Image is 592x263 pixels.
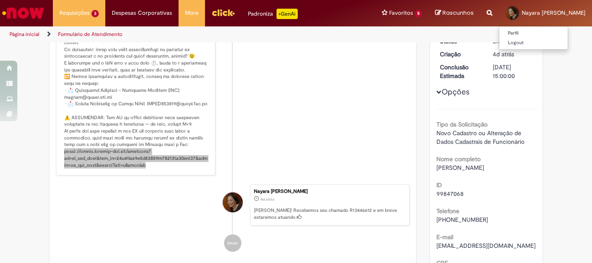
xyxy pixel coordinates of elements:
p: Lor, ipsu dolor? 😊 S ametconse adi elits doeiusmod tem incididun utl etdolor! Ma aliquaen ad mini... [64,19,208,169]
a: Página inicial [10,31,39,38]
span: Novo Cadastro ou Alteração de Dados Cadastrais de Funcionário [436,129,524,146]
div: Nayara [PERSON_NAME] [254,189,405,194]
span: Despesas Corporativas [112,9,172,17]
img: ServiceNow [1,4,46,22]
time: 26/08/2025 08:15:10 [260,197,274,202]
p: [PERSON_NAME]! Recebemos seu chamado R13446612 e em breve estaremos atuando. [254,207,405,221]
time: 26/08/2025 08:15:10 [493,50,514,58]
span: Favoritos [389,9,413,17]
span: 4d atrás [493,50,514,58]
div: Padroniza [248,9,298,19]
ul: Trilhas de página [7,26,388,42]
span: [PERSON_NAME] [436,164,484,172]
b: Telefone [436,207,459,215]
span: 4d atrás [260,197,274,202]
a: Perfil [499,29,568,38]
span: 3 [91,10,99,17]
div: [DATE] 15:00:00 [493,63,533,80]
span: Rascunhos [442,9,474,17]
a: Formulário de Atendimento [58,31,122,38]
dt: Criação [433,50,487,58]
div: 26/08/2025 08:15:10 [493,50,533,58]
span: Requisições [59,9,90,17]
b: ID [436,181,442,189]
b: E-mail [436,233,453,241]
b: Nome completo [436,155,481,163]
span: [PHONE_NUMBER] [436,216,488,224]
div: Nayara Santiago Baldoino [223,192,243,212]
span: [EMAIL_ADDRESS][DOMAIN_NAME] [436,242,536,250]
span: 5 [415,10,422,17]
span: Nayara [PERSON_NAME] [522,9,585,16]
img: click_logo_yellow_360x200.png [211,6,235,19]
span: More [185,9,198,17]
p: +GenAi [276,9,298,19]
a: Rascunhos [435,9,474,17]
li: Nayara Santiago Baldoino [56,184,410,226]
span: 99847068 [436,190,464,198]
b: Tipo da Solicitação [436,120,488,128]
a: Logout [499,38,568,48]
dt: Conclusão Estimada [433,63,487,80]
